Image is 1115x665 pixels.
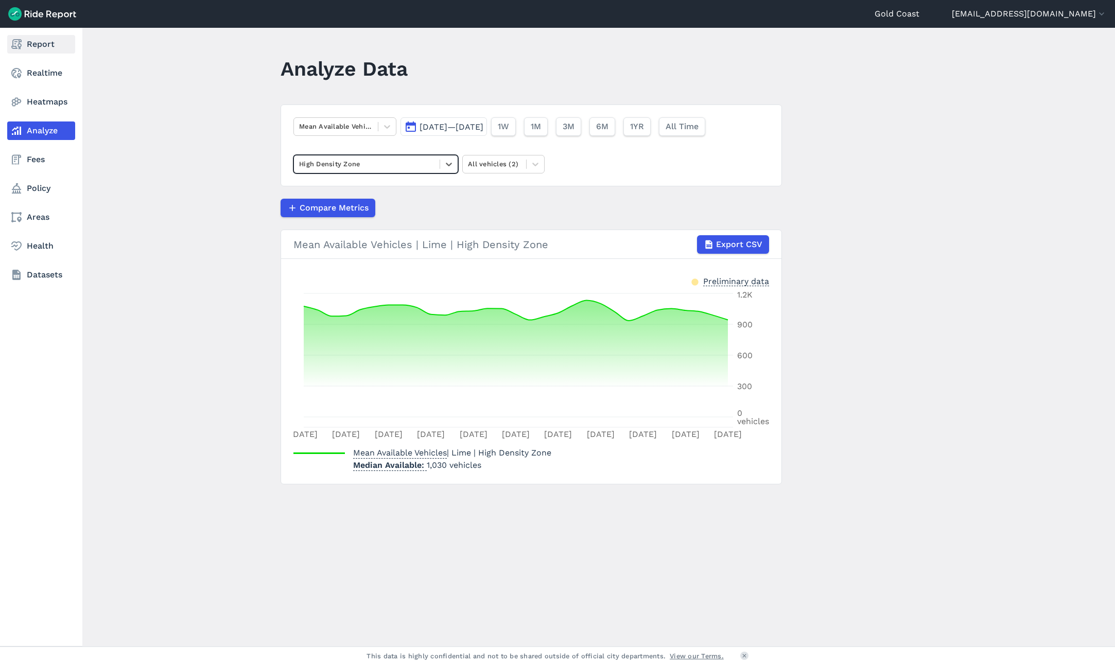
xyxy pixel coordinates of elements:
[531,120,541,133] span: 1M
[460,429,487,439] tspan: [DATE]
[353,445,447,459] span: Mean Available Vehicles
[544,429,572,439] tspan: [DATE]
[714,429,742,439] tspan: [DATE]
[737,320,753,329] tspan: 900
[417,429,445,439] tspan: [DATE]
[563,120,574,133] span: 3M
[875,8,919,20] a: Gold Coast
[697,235,769,254] button: Export CSV
[491,117,516,136] button: 1W
[7,121,75,140] a: Analyze
[353,459,551,471] p: 1,030 vehicles
[7,237,75,255] a: Health
[666,120,699,133] span: All Time
[587,429,615,439] tspan: [DATE]
[420,122,483,132] span: [DATE]—[DATE]
[623,117,651,136] button: 1YR
[629,429,657,439] tspan: [DATE]
[300,202,369,214] span: Compare Metrics
[375,429,403,439] tspan: [DATE]
[596,120,608,133] span: 6M
[737,408,742,418] tspan: 0
[281,55,408,83] h1: Analyze Data
[952,8,1107,20] button: [EMAIL_ADDRESS][DOMAIN_NAME]
[672,429,700,439] tspan: [DATE]
[7,208,75,226] a: Areas
[7,93,75,111] a: Heatmaps
[281,199,375,217] button: Compare Metrics
[290,429,318,439] tspan: [DATE]
[737,381,752,391] tspan: 300
[589,117,615,136] button: 6M
[7,266,75,284] a: Datasets
[556,117,581,136] button: 3M
[7,179,75,198] a: Policy
[737,290,753,300] tspan: 1.2K
[659,117,705,136] button: All Time
[703,275,769,286] div: Preliminary data
[502,429,530,439] tspan: [DATE]
[353,448,551,458] span: | Lime | High Density Zone
[524,117,548,136] button: 1M
[737,351,753,360] tspan: 600
[8,7,76,21] img: Ride Report
[498,120,509,133] span: 1W
[400,117,487,136] button: [DATE]—[DATE]
[7,64,75,82] a: Realtime
[716,238,762,251] span: Export CSV
[737,416,769,426] tspan: vehicles
[7,150,75,169] a: Fees
[670,651,724,661] a: View our Terms.
[293,235,769,254] div: Mean Available Vehicles | Lime | High Density Zone
[332,429,360,439] tspan: [DATE]
[7,35,75,54] a: Report
[630,120,644,133] span: 1YR
[353,457,427,471] span: Median Available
